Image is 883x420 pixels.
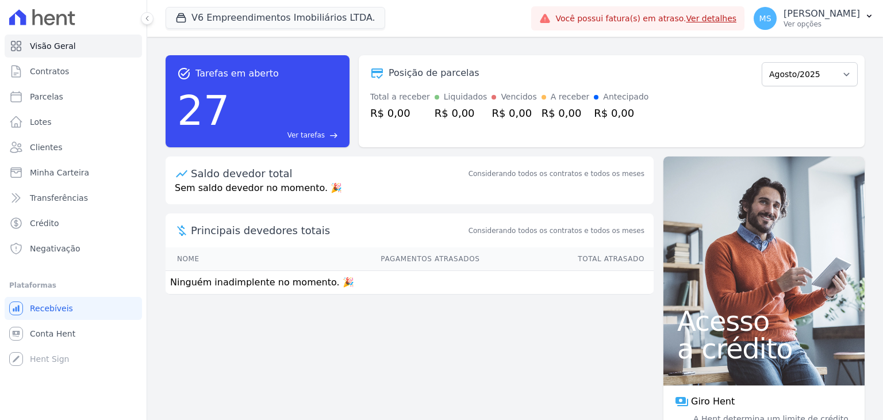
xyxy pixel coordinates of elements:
[501,91,536,103] div: Vencidos
[542,105,590,121] div: R$ 0,00
[784,8,860,20] p: [PERSON_NAME]
[492,105,536,121] div: R$ 0,00
[603,91,648,103] div: Antecipado
[30,142,62,153] span: Clientes
[686,14,737,23] a: Ver detalhes
[191,166,466,181] div: Saldo devedor total
[191,223,466,238] span: Principais devedores totais
[9,278,137,292] div: Plataformas
[253,247,481,271] th: Pagamentos Atrasados
[759,14,771,22] span: MS
[30,328,75,339] span: Conta Hent
[555,13,736,25] span: Você possui fatura(s) em atraso.
[30,167,89,178] span: Minha Carteira
[235,130,338,140] a: Ver tarefas east
[5,186,142,209] a: Transferências
[480,247,654,271] th: Total Atrasado
[444,91,487,103] div: Liquidados
[166,271,654,295] td: Ninguém inadimplente no momento. 🎉
[30,66,69,77] span: Contratos
[469,226,644,236] span: Considerando todos os contratos e todos os meses
[195,67,279,81] span: Tarefas em aberto
[370,91,430,103] div: Total a receber
[5,60,142,83] a: Contratos
[30,192,88,204] span: Transferências
[5,85,142,108] a: Parcelas
[551,91,590,103] div: A receber
[166,247,253,271] th: Nome
[5,136,142,159] a: Clientes
[5,212,142,235] a: Crédito
[469,169,644,179] div: Considerando todos os contratos e todos os meses
[177,67,191,81] span: task_alt
[287,130,325,140] span: Ver tarefas
[166,7,385,29] button: V6 Empreendimentos Imobiliários LTDA.
[435,105,487,121] div: R$ 0,00
[30,303,73,314] span: Recebíveis
[677,307,851,335] span: Acesso
[5,35,142,58] a: Visão Geral
[5,161,142,184] a: Minha Carteira
[389,66,479,80] div: Posição de parcelas
[329,131,338,140] span: east
[166,181,654,204] p: Sem saldo devedor no momento. 🎉
[30,91,63,102] span: Parcelas
[5,110,142,133] a: Lotes
[594,105,648,121] div: R$ 0,00
[677,335,851,362] span: a crédito
[744,2,883,35] button: MS [PERSON_NAME] Ver opções
[784,20,860,29] p: Ver opções
[30,217,59,229] span: Crédito
[30,243,80,254] span: Negativação
[691,395,735,408] span: Giro Hent
[30,116,52,128] span: Lotes
[370,105,430,121] div: R$ 0,00
[5,322,142,345] a: Conta Hent
[5,297,142,320] a: Recebíveis
[30,40,76,52] span: Visão Geral
[177,81,230,140] div: 27
[5,237,142,260] a: Negativação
